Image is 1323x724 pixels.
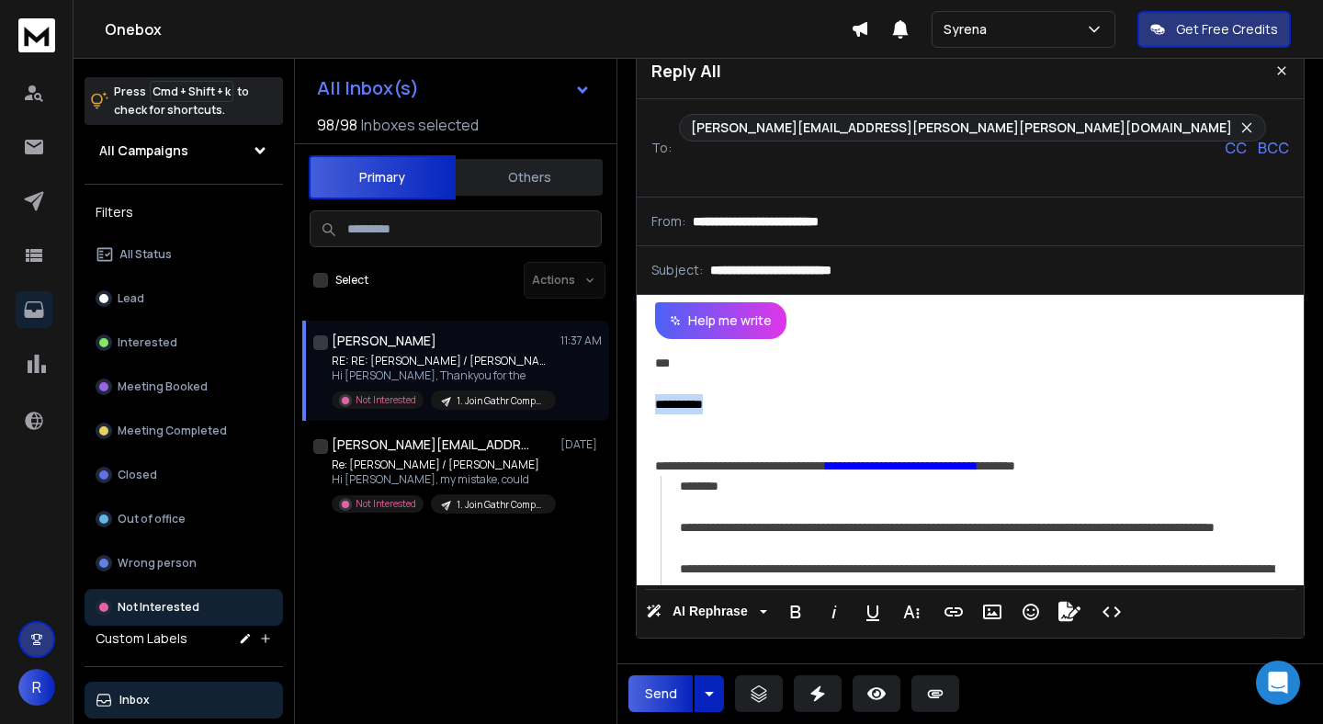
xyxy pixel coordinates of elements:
div: Open Intercom Messenger [1256,661,1300,705]
button: Out of office [85,501,283,537]
p: [DATE] [560,437,602,452]
button: Not Interested [85,589,283,626]
span: 98 / 98 [317,114,357,136]
button: Interested [85,324,283,361]
button: Primary [309,155,456,199]
p: Subject: [651,261,703,279]
h1: Onebox [105,18,851,40]
p: Meeting Booked [118,379,208,394]
button: More Text [894,594,929,630]
button: Insert Link (⌘K) [936,594,971,630]
button: All Campaigns [85,132,283,169]
button: Meeting Completed [85,413,283,449]
button: Code View [1094,594,1129,630]
button: Insert Image (⌘P) [975,594,1010,630]
p: Lead [118,291,144,306]
button: R [18,669,55,706]
button: Wrong person [85,545,283,582]
p: Wrong person [118,556,197,571]
img: logo [18,18,55,52]
p: 1. Join Gathr Companies [457,498,545,512]
h3: Filters [85,199,283,225]
p: Closed [118,468,157,482]
p: Syrena [944,20,994,39]
button: Underline (⌘U) [855,594,890,630]
button: Signature [1052,594,1087,630]
p: Reply All [651,58,721,84]
h1: All Inbox(s) [317,79,419,97]
button: Closed [85,457,283,493]
button: Lead [85,280,283,317]
span: Cmd + Shift + k [150,81,233,102]
button: Italic (⌘I) [817,594,852,630]
p: Out of office [118,512,186,526]
button: Help me write [655,302,786,339]
p: From: [651,212,685,231]
button: Meeting Booked [85,368,283,405]
p: Get Free Credits [1176,20,1278,39]
button: Get Free Credits [1137,11,1291,48]
button: Bold (⌘B) [778,594,813,630]
p: Not Interested [356,497,416,511]
p: Interested [118,335,177,350]
p: Hi [PERSON_NAME], my mistake, could [332,472,552,487]
p: Inbox [119,693,150,707]
p: All Status [119,247,172,262]
p: 1. Join Gathr Companies [457,394,545,408]
p: Not Interested [356,393,416,407]
button: AI Rephrase [642,594,771,630]
p: [PERSON_NAME][EMAIL_ADDRESS][PERSON_NAME][PERSON_NAME][DOMAIN_NAME] [691,119,1232,137]
p: Not Interested [118,600,199,615]
p: CC [1225,137,1247,159]
button: Send [628,675,693,712]
h1: [PERSON_NAME] [332,332,436,350]
p: To: [651,139,672,157]
p: Hi [PERSON_NAME], Thankyou for the [332,368,552,383]
h1: [PERSON_NAME][EMAIL_ADDRESS][DOMAIN_NAME] [332,436,534,454]
h1: All Campaigns [99,141,188,160]
p: Meeting Completed [118,424,227,438]
button: Others [456,157,603,198]
h3: Inboxes selected [361,114,479,136]
p: Re: [PERSON_NAME] / [PERSON_NAME] [332,458,552,472]
label: Select [335,273,368,288]
button: Emoticons [1013,594,1048,630]
button: Inbox [85,682,283,718]
p: RE: RE: [PERSON_NAME] / [PERSON_NAME] [332,354,552,368]
button: All Inbox(s) [302,70,605,107]
span: AI Rephrase [669,604,752,619]
p: Press to check for shortcuts. [114,83,249,119]
p: BCC [1258,137,1289,159]
h3: Custom Labels [96,629,187,648]
p: 11:37 AM [560,334,602,348]
button: All Status [85,236,283,273]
